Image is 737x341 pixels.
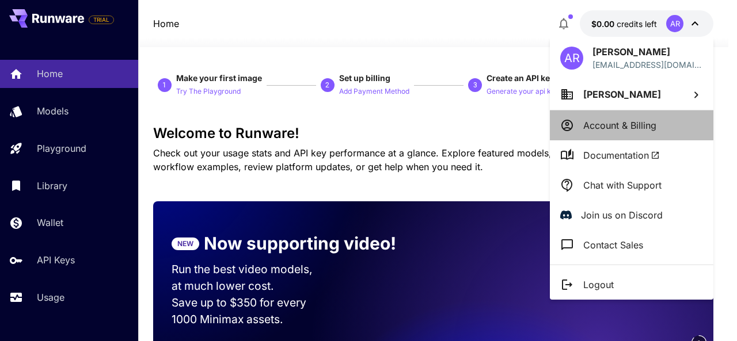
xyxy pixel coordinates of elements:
p: Chat with Support [583,178,662,192]
div: AR [560,47,583,70]
p: Logout [583,278,614,292]
span: [PERSON_NAME] [583,89,661,100]
p: [EMAIL_ADDRESS][DOMAIN_NAME] [592,59,703,71]
span: Documentation [583,148,660,162]
p: Join us on Discord [581,208,663,222]
button: [PERSON_NAME] [550,79,713,110]
div: support@oceaneye.space [592,59,703,71]
p: [PERSON_NAME] [592,45,703,59]
p: Account & Billing [583,118,656,132]
p: Contact Sales [583,238,643,252]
